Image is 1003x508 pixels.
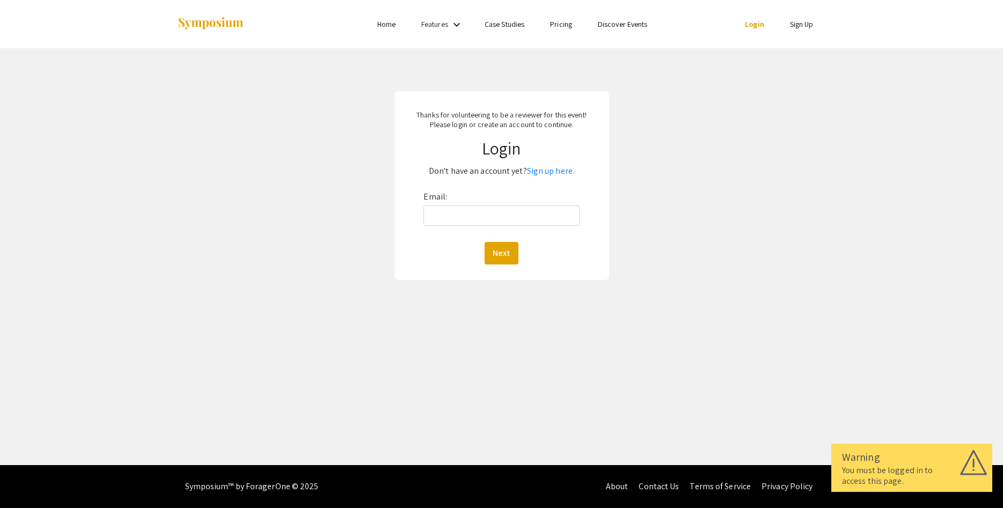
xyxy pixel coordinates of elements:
[485,19,524,29] a: Case Studies
[177,17,244,31] img: Symposium by ForagerOne
[690,481,751,492] a: Terms of Service
[606,481,628,492] a: About
[404,110,599,120] p: Thanks for volunteering to be a reviewer for this event!
[639,481,679,492] a: Contact Us
[450,18,463,31] mat-icon: Expand Features list
[550,19,572,29] a: Pricing
[421,19,448,29] a: Features
[404,138,599,158] h1: Login
[762,481,812,492] a: Privacy Policy
[790,19,814,29] a: Sign Up
[598,19,648,29] a: Discover Events
[842,449,982,465] div: Warning
[527,165,574,176] a: Sign up here.
[404,163,599,180] p: Don't have an account yet?
[842,465,982,487] div: You must be logged in to access this page.
[185,465,319,508] div: Symposium™ by ForagerOne © 2025
[404,120,599,129] p: Please login or create an account to continue.
[485,242,518,264] button: Next
[377,19,396,29] a: Home
[745,19,764,29] a: Login
[423,188,447,205] label: Email:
